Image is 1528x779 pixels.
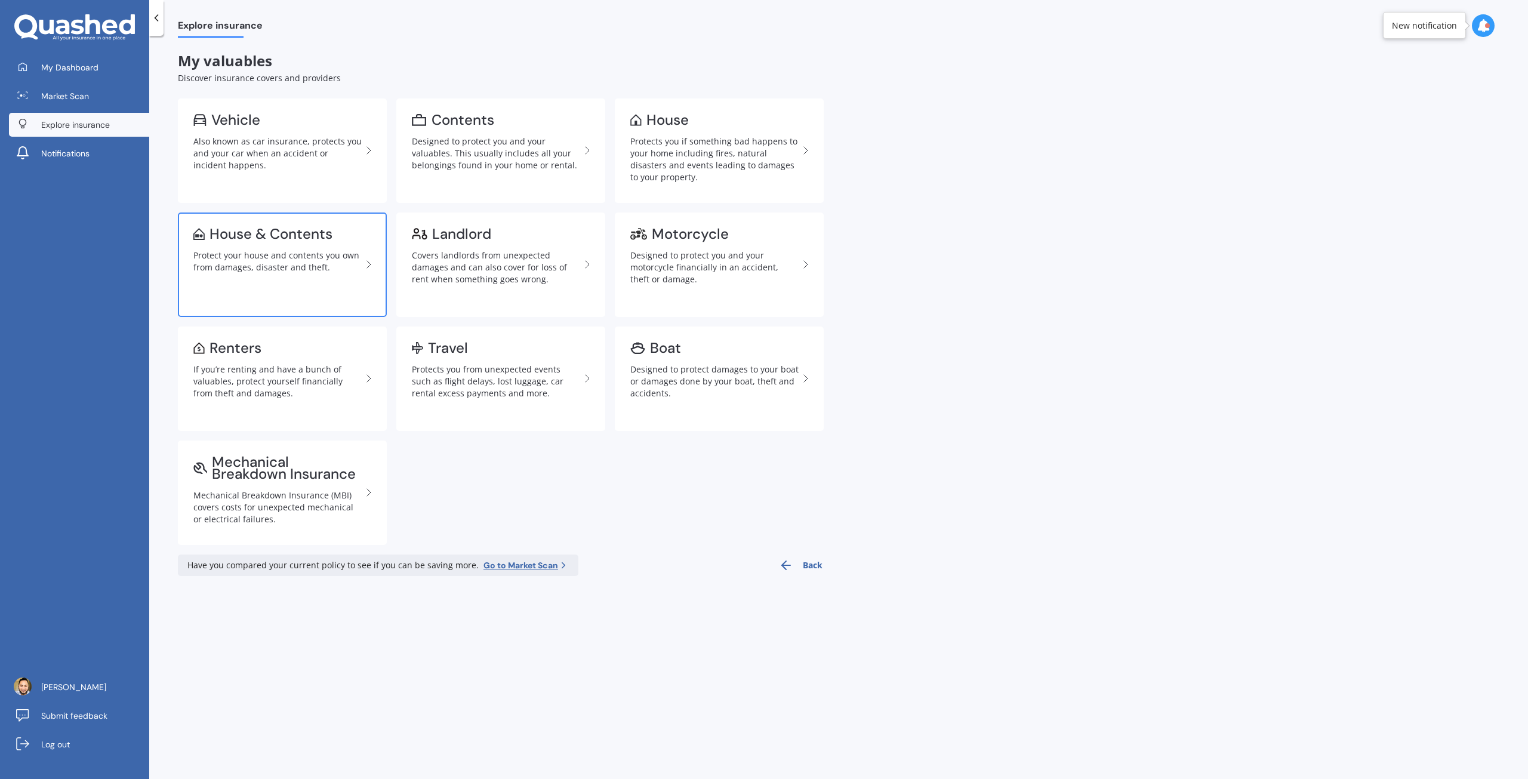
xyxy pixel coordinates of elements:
[41,681,106,693] span: [PERSON_NAME]
[178,213,387,317] a: House & ContentsProtect your house and contents you own from damages, disaster and theft.
[630,364,799,399] div: Designed to protect damages to your boat or damages done by your boat, theft and accidents.
[9,141,149,165] a: Notifications
[396,327,605,431] a: TravelProtects you from unexpected events such as flight delays, lost luggage, car rental excess ...
[210,228,332,240] div: House & Contents
[9,84,149,108] a: Market Scan
[41,119,110,131] span: Explore insurance
[615,213,824,317] a: MotorcycleDesigned to protect you and your motorcycle financially in an accident, theft or damage.
[396,213,605,317] a: LandlordCovers landlords from unexpected damages and can also cover for loss of rent when somethi...
[412,136,580,171] div: Designed to protect you and your valuables. This usually includes all your belongings found in yo...
[483,559,558,571] span: Go to Market Scan
[1392,20,1457,32] div: New notification
[615,327,824,431] a: BoatDesigned to protect damages to your boat or damages done by your boat, theft and accidents.
[178,72,341,84] span: Discover insurance covers and providers
[41,738,70,750] span: Log out
[178,441,387,545] a: Mechanical Breakdown InsuranceMechanical Breakdown Insurance (MBI) covers costs for unexpected me...
[412,250,580,285] div: Covers landlords from unexpected damages and can also cover for loss of rent when something goes ...
[396,98,605,203] a: ContentsDesigned to protect you and your valuables. This usually includes all your belongings fou...
[193,489,362,525] div: Mechanical Breakdown Insurance (MBI) covers costs for unexpected mechanical or electrical failures.
[193,136,362,171] div: Also known as car insurance, protects you and your car when an accident or incident happens.
[428,342,468,354] div: Travel
[178,51,272,70] span: My valuables
[178,555,578,576] div: Have you compared your current policy to see if you can be saving more.
[9,675,149,699] a: [PERSON_NAME]
[483,559,569,571] a: Go to Market Scan
[779,555,822,576] button: Back
[193,364,362,399] div: If you’re renting and have a bunch of valuables, protect yourself financially from theft and dama...
[9,704,149,728] a: Submit feedback
[41,90,89,102] span: Market Scan
[178,20,263,36] span: Explore insurance
[14,678,32,695] img: ACg8ocKG6t9m_r9pkTrCKrxg-lWfRIs0KjbLyizh9enwDOSiUpO5MjNFMQ=s96-c
[652,228,729,240] div: Motorcycle
[41,710,107,722] span: Submit feedback
[211,114,260,126] div: Vehicle
[432,114,494,126] div: Contents
[432,228,491,240] div: Landlord
[9,56,149,79] a: My Dashboard
[630,250,799,285] div: Designed to protect you and your motorcycle financially in an accident, theft or damage.
[615,98,824,203] a: HouseProtects you if something bad happens to your home including fires, natural disasters and ev...
[650,342,681,354] div: Boat
[210,342,261,354] div: Renters
[646,114,689,126] div: House
[9,732,149,756] a: Log out
[178,98,387,203] a: VehicleAlso known as car insurance, protects you and your car when an accident or incident happens.
[41,61,98,73] span: My Dashboard
[178,327,387,431] a: RentersIf you’re renting and have a bunch of valuables, protect yourself financially from theft a...
[630,136,799,183] div: Protects you if something bad happens to your home including fires, natural disasters and events ...
[9,113,149,137] a: Explore insurance
[193,250,362,273] div: Protect your house and contents you own from damages, disaster and theft.
[412,364,580,399] div: Protects you from unexpected events such as flight delays, lost luggage, car rental excess paymen...
[41,147,90,159] span: Notifications
[212,456,362,480] div: Mechanical Breakdown Insurance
